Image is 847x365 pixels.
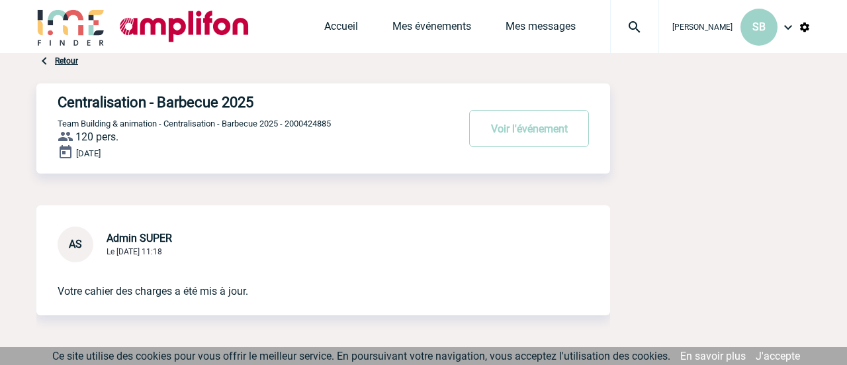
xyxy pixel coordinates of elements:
span: Le [DATE] 11:18 [107,247,162,256]
img: IME-Finder [36,8,105,46]
span: Team Building & animation - Centralisation - Barbecue 2025 - 2000424885 [58,119,331,129]
h4: Centralisation - Barbecue 2025 [58,94,418,111]
span: SB [752,21,766,33]
a: Retour [55,56,78,66]
span: [DATE] [76,148,101,158]
span: Ce site utilise des cookies pour vous offrir le meilleur service. En poursuivant votre navigation... [52,350,670,362]
span: 120 pers. [75,130,118,143]
a: J'accepte [756,350,800,362]
span: Admin SUPER [107,232,172,244]
a: Mes événements [392,20,471,38]
span: [PERSON_NAME] [672,23,733,32]
a: Mes messages [506,20,576,38]
a: En savoir plus [680,350,746,362]
a: Accueil [324,20,358,38]
p: Votre cahier des charges a été mis à jour. [58,262,552,299]
button: Voir l'événement [469,110,589,147]
span: AS [69,238,82,250]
